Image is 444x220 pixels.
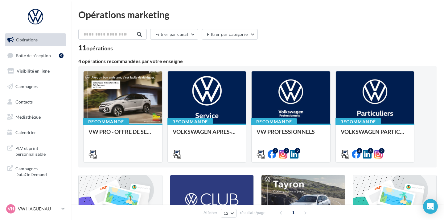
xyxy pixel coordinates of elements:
span: 12 [224,211,229,216]
span: PLV et print personnalisable [15,144,64,157]
span: Contacts [15,99,33,104]
span: résultats/page [240,210,265,216]
a: Campagnes DataOnDemand [4,162,67,180]
a: Visibilité en ligne [4,65,67,78]
span: Calendrier [15,130,36,135]
a: Calendrier [4,126,67,139]
div: Open Intercom Messenger [423,199,438,214]
a: VH VW HAGUENAU [5,203,66,215]
p: VW HAGUENAU [18,206,59,212]
a: Contacts [4,95,67,108]
div: Recommandé [167,118,213,125]
a: Opérations [4,33,67,46]
span: Afficher [203,210,217,216]
div: VW PRO - OFFRE DE SEPTEMBRE 25 [88,129,157,141]
a: Boîte de réception9 [4,49,67,62]
div: VOLKSWAGEN PARTICULIER [341,129,409,141]
span: Campagnes DataOnDemand [15,164,64,178]
div: VW PROFESSIONNELS [257,129,325,141]
button: Filtrer par canal [150,29,198,40]
span: 1 [288,208,298,218]
div: 4 opérations recommandées par votre enseigne [78,59,437,64]
button: 12 [221,209,236,218]
a: Campagnes [4,80,67,93]
div: 3 [368,148,373,154]
div: VOLKSWAGEN APRES-VENTE [173,129,241,141]
a: Médiathèque [4,111,67,124]
div: Opérations marketing [78,10,437,19]
span: Visibilité en ligne [17,68,50,74]
div: 4 [357,148,362,154]
div: 11 [78,44,113,51]
span: Campagnes [15,84,38,89]
div: Recommandé [251,118,297,125]
div: 9 [59,53,64,58]
div: opérations [86,45,113,51]
span: Médiathèque [15,114,41,120]
div: Recommandé [83,118,129,125]
span: Boîte de réception [16,53,51,58]
span: VH [8,206,14,212]
div: Recommandé [335,118,381,125]
button: Filtrer par catégorie [202,29,258,40]
span: Opérations [16,37,38,42]
div: 2 [273,148,278,154]
div: 2 [379,148,384,154]
div: 2 [284,148,289,154]
a: PLV et print personnalisable [4,142,67,160]
div: 2 [295,148,300,154]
